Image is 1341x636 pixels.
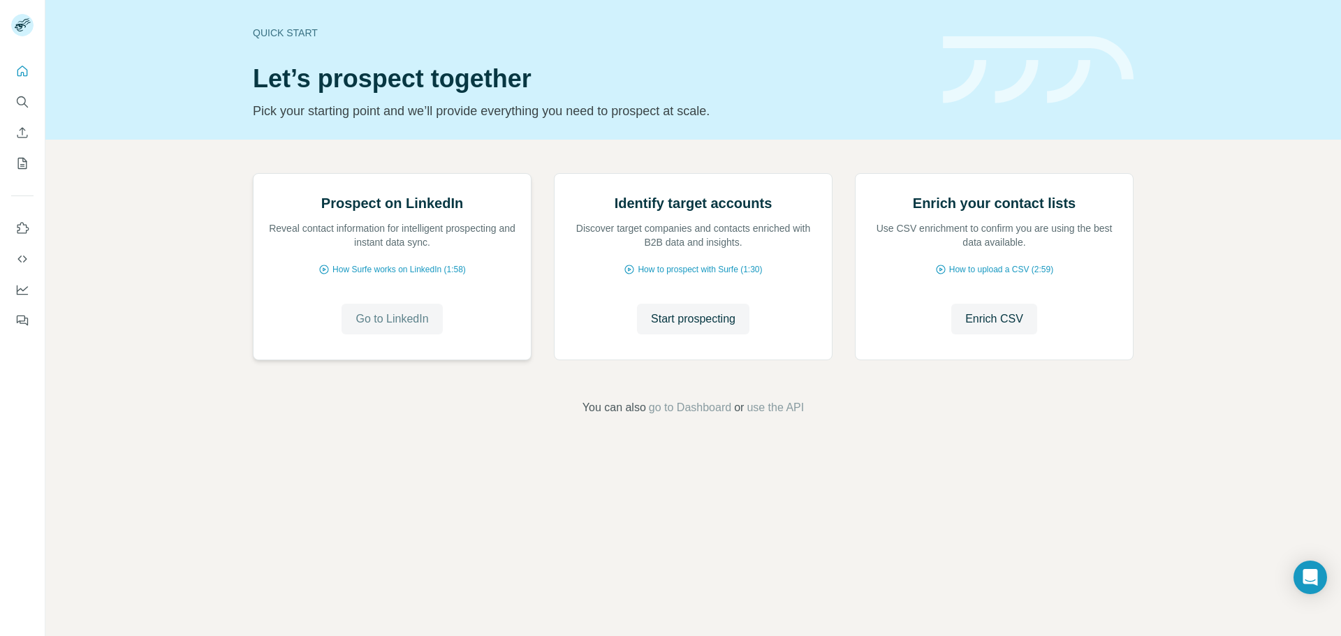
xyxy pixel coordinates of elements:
h2: Identify target accounts [615,193,772,213]
button: Enrich CSV [951,304,1037,334]
button: Use Surfe API [11,246,34,272]
button: Dashboard [11,277,34,302]
p: Use CSV enrichment to confirm you are using the best data available. [870,221,1119,249]
span: Start prospecting [651,311,735,327]
span: How Surfe works on LinkedIn (1:58) [332,263,466,276]
span: or [734,399,744,416]
button: Feedback [11,308,34,333]
button: My lists [11,151,34,176]
span: How to prospect with Surfe (1:30) [638,263,762,276]
button: Start prospecting [637,304,749,334]
h1: Let’s prospect together [253,65,926,93]
p: Reveal contact information for intelligent prospecting and instant data sync. [268,221,517,249]
img: banner [943,36,1134,104]
span: Go to LinkedIn [356,311,428,327]
div: Open Intercom Messenger [1294,561,1327,594]
h2: Enrich your contact lists [913,193,1076,213]
p: Discover target companies and contacts enriched with B2B data and insights. [569,221,818,249]
span: Enrich CSV [965,311,1023,327]
button: use the API [747,399,804,416]
button: Quick start [11,59,34,84]
button: go to Dashboard [649,399,731,416]
button: Go to LinkedIn [342,304,442,334]
button: Search [11,89,34,114]
h2: Prospect on LinkedIn [321,193,463,213]
button: Use Surfe on LinkedIn [11,216,34,241]
span: You can also [582,399,646,416]
p: Pick your starting point and we’ll provide everything you need to prospect at scale. [253,101,926,121]
span: How to upload a CSV (2:59) [949,263,1053,276]
div: Quick start [253,26,926,40]
button: Enrich CSV [11,120,34,145]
